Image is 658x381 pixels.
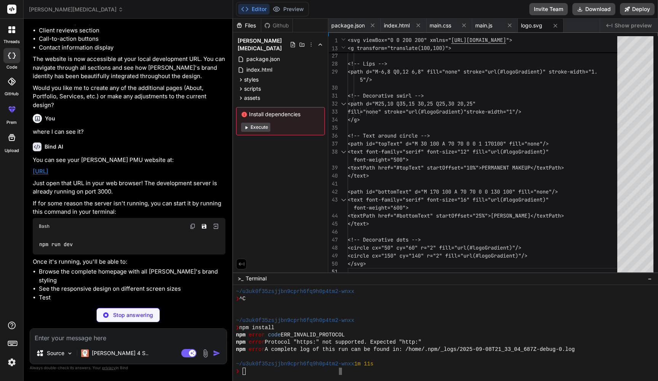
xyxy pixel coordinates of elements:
li: Call-to-action buttons [39,35,225,43]
span: assets [244,94,260,102]
span: package.json [246,54,281,64]
div: 31 [328,92,338,100]
span: index.html [384,22,410,29]
span: 5"/> [360,76,372,83]
span: dient)"/> [494,244,521,251]
p: [PERSON_NAME] 4 S.. [92,349,149,357]
div: 36 [328,132,338,140]
span: </text> [348,220,369,227]
span: 100" fill="none"/> [494,140,549,147]
span: index.html [246,65,273,74]
span: ❯ [236,295,239,303]
button: Preview [270,4,307,14]
div: 33 [328,108,338,116]
span: ERR_INVALID_PROTOCOL [281,331,345,339]
span: npm [236,346,246,353]
img: copy [190,223,196,229]
span: 30 100" fill="none"/> [494,188,558,195]
button: Invite Team [529,3,568,15]
span: Bash [39,223,50,229]
span: main.js [475,22,492,29]
h6: You [45,115,55,122]
div: 39 [328,164,338,172]
button: Save file [199,221,209,232]
img: Claude 4 Sonnet [81,349,89,357]
span: code [268,331,281,339]
img: Pick Models [67,350,73,357]
span: <textPath href="#bottomText" startOffset="25%" [348,212,488,219]
div: 44 [328,212,338,220]
span: error [249,331,265,339]
li: See the responsive design on different screen sizes [39,285,225,293]
span: ~/u3uk0f35zsjjbn9cprh6fq9h0p4tm2-wnxx [236,360,355,368]
div: 49 [328,252,338,260]
label: code [6,64,17,70]
div: 27 [328,52,338,60]
span: main.css [430,22,451,29]
p: Once it's running, you'll be able to: [33,258,225,266]
span: npm [236,331,246,339]
span: error [249,339,265,346]
span: >_ [238,275,243,282]
span: styles [244,76,259,83]
div: 43 [328,196,338,204]
p: Would you like me to create any of the additional pages (About, Portfolio, Services, etc.) or mak... [33,84,225,110]
span: Show preview [615,22,652,29]
span: Install dependencies [241,110,320,118]
img: Open in Browser [212,223,219,230]
span: <text font-family="serif" font-size="12" fill="u [348,148,494,155]
span: <svg viewBox="0 0 200 200" xmlns=" [348,37,451,43]
span: fill="none" stroke="url(#logoGradient)" [348,108,466,115]
p: The website is now accessible at your local development URL. You can navigate through all section... [33,55,225,81]
span: "> [506,37,512,43]
div: 28 [328,60,338,68]
img: attachment [201,349,210,358]
span: ^C [239,295,246,303]
label: threads [3,38,20,45]
p: Always double-check its answers. Your in Bind [30,364,227,371]
span: ❯ [236,368,239,375]
span: ~/u3uk0f35zsjjbn9cprh6fq9h0p4tm2-wnxx [236,317,355,324]
li: Contact information display [39,43,225,52]
div: 32 [328,100,338,108]
div: 46 [328,228,338,236]
span: RMANENT MAKEUP</textPath> [488,164,564,171]
div: 41 [328,180,338,188]
span: Protocol "https:" not supported. Expected "http:" [265,339,421,346]
span: url(#logoGradient)" stroke-width="1. [488,68,597,75]
span: font-weight="500"> [354,156,409,163]
button: − [646,272,653,285]
li: Test [39,293,225,302]
span: <path id="topText" d="M 30 100 A 70 70 0 0 1 170 [348,140,494,147]
label: Upload [5,147,19,154]
span: ~/u3uk0f35zsjjbn9cprh6fq9h0p4tm2-wnxx [236,288,355,295]
div: 34 [328,116,338,124]
div: 38 [328,148,338,156]
p: If for some reason the server isn't running, you can start it by running this command in your ter... [33,199,225,216]
span: <circle cx="150" cy="140" r="2" fill="url(#logoG [348,252,494,259]
span: [PERSON_NAME][MEDICAL_DATA] [29,6,123,13]
span: [PERSON_NAME][MEDICAL_DATA] [238,37,290,52]
span: <!-- Decorative dots --> [348,236,421,243]
span: <path d="M-6,8 Q0,12 6,8" fill="none" stroke=" [348,68,488,75]
span: >[PERSON_NAME]</textPath> [488,212,564,219]
span: </g> [348,116,360,123]
div: 47 [328,236,338,244]
span: stroke-width="1"/> [466,108,521,115]
img: settings [5,356,18,369]
a: [URL] [33,168,48,175]
span: 1 [328,37,338,45]
span: logo.svg [521,22,542,29]
p: Just open that URL in your web browser! The development server is already running on port 3000. [33,179,225,196]
li: Client reviews section [39,26,225,35]
span: radient)"/> [494,252,527,259]
label: prem [6,119,17,126]
span: npm install [239,324,274,331]
span: scripts [244,85,261,93]
span: privacy [102,365,116,370]
span: <g transform="translate(100,100)"> [348,45,451,51]
div: 37 [328,140,338,148]
p: You can see your [PERSON_NAME] PMU website at: [33,156,225,165]
span: <path d="M25,10 Q35,15 30,25 Q25,30 20,25" [348,100,476,107]
span: <!-- Lips --> [348,60,387,67]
